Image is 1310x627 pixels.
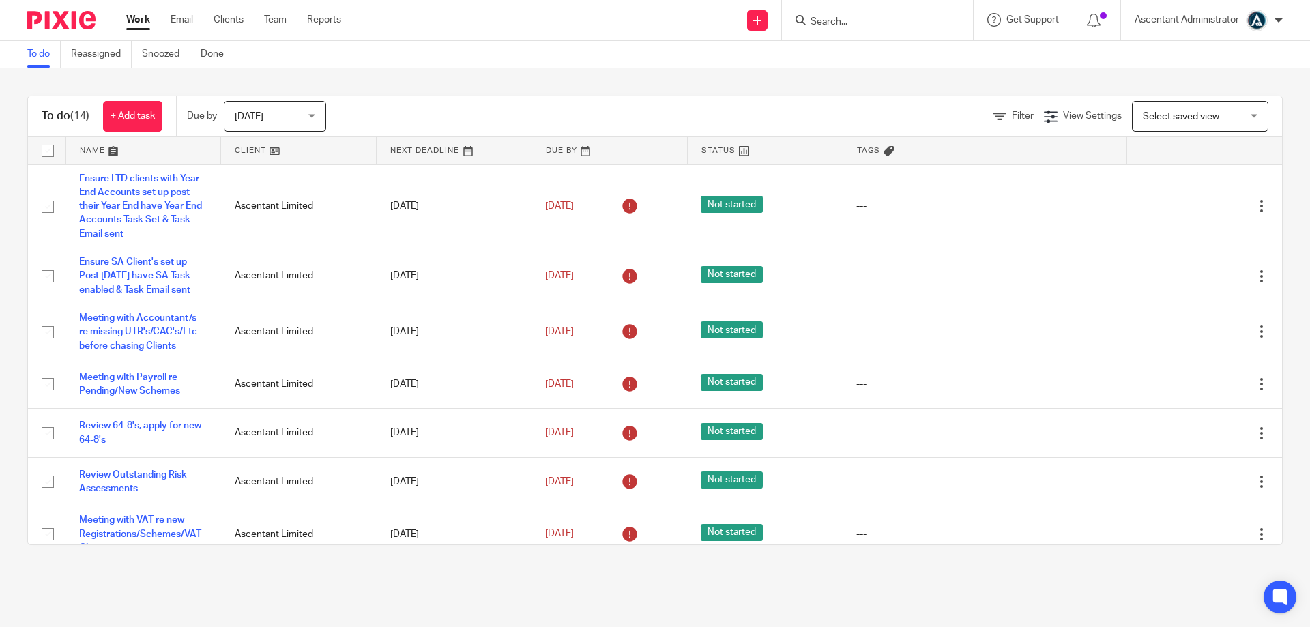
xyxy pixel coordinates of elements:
img: Ascentant%20Round%20Only.png [1246,10,1268,31]
td: [DATE] [377,360,532,408]
a: Team [264,13,287,27]
span: Filter [1012,111,1034,121]
div: --- [856,199,1113,213]
a: Review Outstanding Risk Assessments [79,470,187,493]
span: Tags [857,147,880,154]
span: Not started [701,266,763,283]
span: Not started [701,471,763,489]
span: Not started [701,374,763,391]
span: Not started [701,196,763,213]
td: Ascentant Limited [221,248,377,304]
td: Ascentant Limited [221,457,377,506]
a: Meeting with VAT re new Registrations/Schemes/VAT Clients [79,515,201,553]
td: Ascentant Limited [221,506,377,562]
h1: To do [42,109,89,123]
td: Ascentant Limited [221,304,377,360]
a: Meeting with Payroll re Pending/New Schemes [79,373,180,396]
span: Select saved view [1143,112,1219,121]
td: [DATE] [377,409,532,457]
a: + Add task [103,101,162,132]
td: [DATE] [377,164,532,248]
a: Email [171,13,193,27]
td: Ascentant Limited [221,409,377,457]
a: Reassigned [71,41,132,68]
a: Work [126,13,150,27]
div: --- [856,377,1113,391]
a: Ensure SA Client's set up Post [DATE] have SA Task enabled & Task Email sent [79,257,190,295]
td: [DATE] [377,304,532,360]
div: --- [856,475,1113,489]
span: [DATE] [545,327,574,336]
input: Search [809,16,932,29]
a: Done [201,41,234,68]
span: Not started [701,423,763,440]
p: Due by [187,109,217,123]
div: --- [856,325,1113,338]
span: [DATE] [545,379,574,389]
a: Ensure LTD clients with Year End Accounts set up post their Year End have Year End Accounts Task ... [79,174,202,239]
span: [DATE] [235,112,263,121]
a: Clients [214,13,244,27]
span: [DATE] [545,477,574,486]
span: View Settings [1063,111,1122,121]
a: Snoozed [142,41,190,68]
div: --- [856,527,1113,541]
span: [DATE] [545,271,574,280]
span: Not started [701,321,763,338]
div: --- [856,269,1113,282]
div: --- [856,426,1113,439]
td: [DATE] [377,248,532,304]
span: Get Support [1006,15,1059,25]
td: Ascentant Limited [221,360,377,408]
a: Review 64-8's, apply for new 64-8's [79,421,201,444]
span: [DATE] [545,529,574,538]
td: Ascentant Limited [221,164,377,248]
td: [DATE] [377,506,532,562]
p: Ascentant Administrator [1135,13,1239,27]
span: [DATE] [545,201,574,211]
a: Meeting with Accountant/s re missing UTR's/CAC's/Etc before chasing Clients [79,313,197,351]
span: Not started [701,524,763,541]
span: [DATE] [545,428,574,437]
a: To do [27,41,61,68]
td: [DATE] [377,457,532,506]
span: (14) [70,111,89,121]
img: Pixie [27,11,96,29]
a: Reports [307,13,341,27]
